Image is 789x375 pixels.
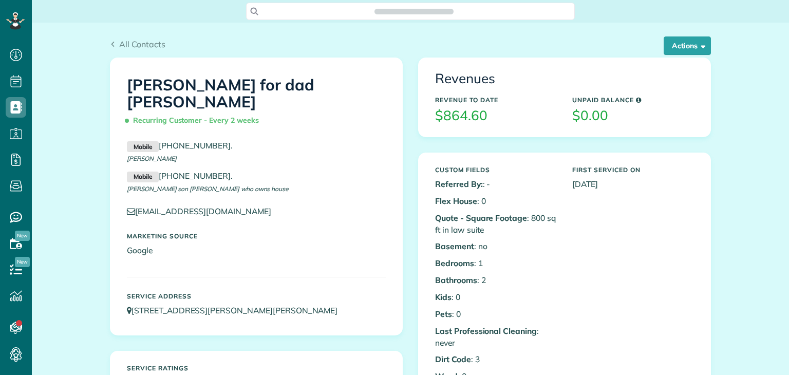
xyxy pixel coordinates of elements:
[127,245,386,256] p: Google
[435,71,694,86] h3: Revenues
[435,178,557,190] p: : -
[572,166,694,173] h5: First Serviced On
[435,325,557,349] p: : never
[127,140,231,151] a: Mobile[PHONE_NUMBER]
[435,166,557,173] h5: Custom Fields
[127,77,386,129] h1: [PERSON_NAME] for dad [PERSON_NAME]
[572,178,694,190] p: [DATE]
[435,213,527,223] b: Quote - Square Footage
[435,195,557,207] p: : 0
[435,212,557,236] p: : 800 sq ft in law suite
[435,326,537,336] b: Last Professional Cleaning
[127,171,231,181] a: Mobile[PHONE_NUMBER]
[127,170,386,182] p: .
[127,185,289,193] span: [PERSON_NAME] son [PERSON_NAME] who owns house
[435,354,471,364] b: Dirt Code
[435,274,557,286] p: : 2
[385,6,443,16] span: Search ZenMaid…
[435,258,474,268] b: Bedrooms
[15,257,30,267] span: New
[127,141,159,153] small: Mobile
[435,257,557,269] p: : 1
[127,365,386,371] h5: Service ratings
[127,155,177,162] span: [PERSON_NAME]
[435,241,474,251] b: Basement
[110,38,165,50] a: All Contacts
[435,97,557,103] h5: Revenue to Date
[435,275,477,285] b: Bathrooms
[664,36,711,55] button: Actions
[435,196,477,206] b: Flex House
[435,292,452,302] b: Kids
[435,240,557,252] p: : no
[127,172,159,183] small: Mobile
[572,97,694,103] h5: Unpaid Balance
[435,353,557,365] p: : 3
[127,293,386,299] h5: Service Address
[127,140,386,152] p: .
[435,179,483,189] b: Referred By:
[572,108,694,123] h3: $0.00
[127,111,263,129] span: Recurring Customer - Every 2 weeks
[435,291,557,303] p: : 0
[119,39,165,49] span: All Contacts
[435,309,452,319] b: Pets
[127,305,347,315] a: [STREET_ADDRESS][PERSON_NAME][PERSON_NAME]
[127,233,386,239] h5: Marketing Source
[15,231,30,241] span: New
[435,108,557,123] h3: $864.60
[127,206,281,216] a: [EMAIL_ADDRESS][DOMAIN_NAME]
[435,308,557,320] p: : 0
